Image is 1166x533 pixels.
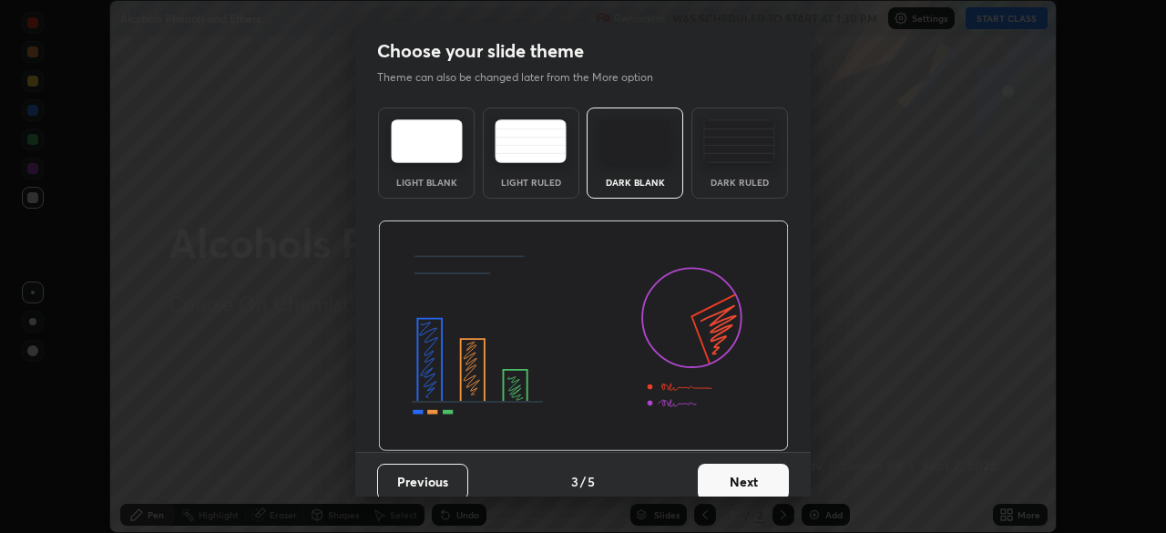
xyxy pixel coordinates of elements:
h4: / [580,472,586,491]
h2: Choose your slide theme [377,39,584,63]
img: darkThemeBanner.d06ce4a2.svg [378,220,789,452]
button: Next [698,464,789,500]
button: Previous [377,464,468,500]
img: darkRuledTheme.de295e13.svg [703,119,775,163]
img: lightRuledTheme.5fabf969.svg [495,119,567,163]
div: Dark Ruled [703,178,776,187]
img: lightTheme.e5ed3b09.svg [391,119,463,163]
h4: 5 [588,472,595,491]
div: Light Ruled [495,178,568,187]
h4: 3 [571,472,578,491]
div: Dark Blank [598,178,671,187]
p: Theme can also be changed later from the More option [377,69,672,86]
div: Light Blank [390,178,463,187]
img: darkTheme.f0cc69e5.svg [599,119,671,163]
